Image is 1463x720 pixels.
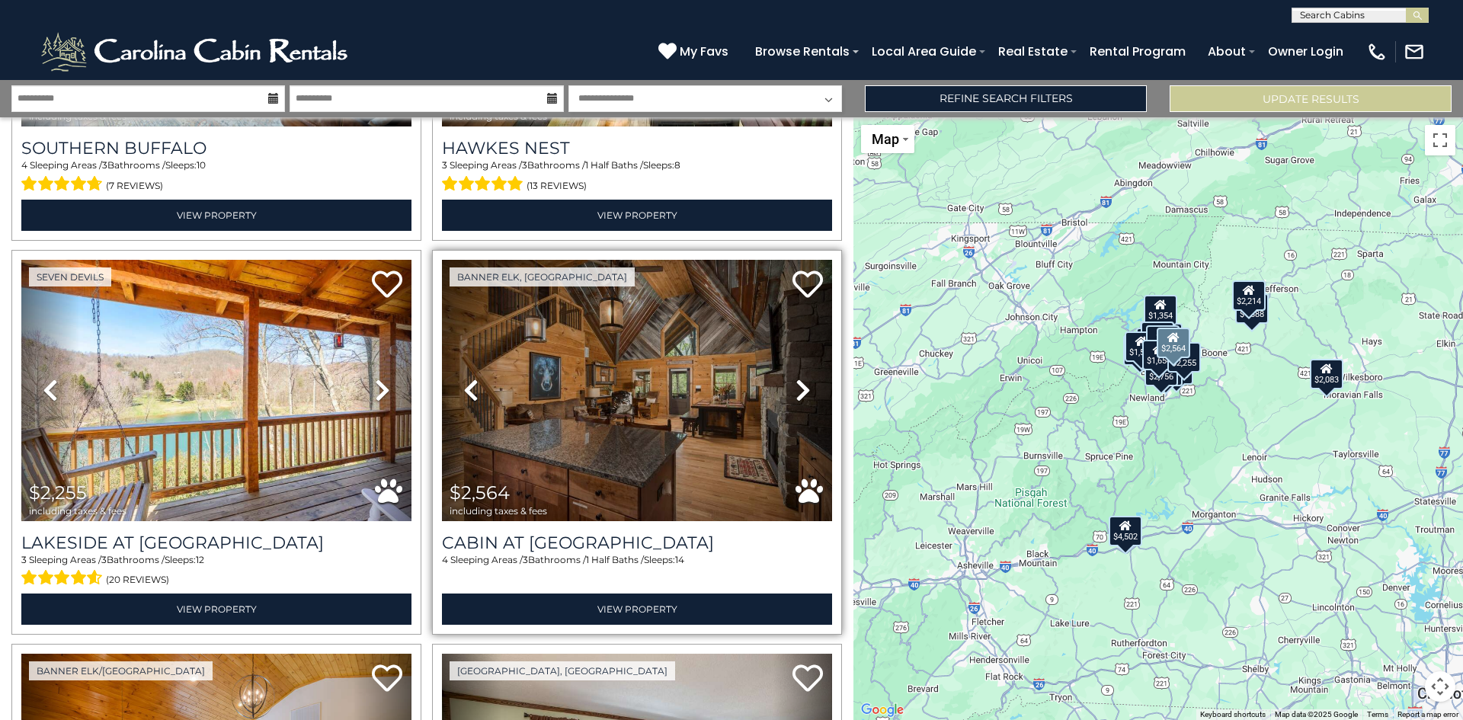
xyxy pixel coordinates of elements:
span: 4 [21,159,27,171]
a: Seven Devils [29,267,111,286]
h3: Cabin At Cool Springs [442,533,832,553]
div: $1,527 [1125,331,1158,362]
span: Map [872,131,899,147]
span: $2,255 [29,482,87,504]
a: View Property [21,594,411,625]
a: Rental Program [1082,38,1193,65]
a: View Property [442,594,832,625]
a: Report a map error [1397,710,1458,718]
span: including taxes & fees [29,506,126,516]
button: Update Results [1170,85,1452,112]
a: Banner Elk, [GEOGRAPHIC_DATA] [450,267,635,286]
a: Banner Elk/[GEOGRAPHIC_DATA] [29,661,213,680]
img: White-1-2.png [38,29,354,75]
a: About [1200,38,1253,65]
div: $1,727 [1146,325,1180,356]
span: 8 [674,159,680,171]
span: 4 [442,554,448,565]
a: View Property [21,200,411,231]
a: Browse Rentals [748,38,857,65]
a: Cabin At [GEOGRAPHIC_DATA] [442,533,832,553]
div: $2,255 [1167,342,1201,373]
img: Google [857,700,908,720]
a: [GEOGRAPHIC_DATA], [GEOGRAPHIC_DATA] [450,661,675,680]
div: $2,756 [1144,355,1178,386]
div: Sleeping Areas / Bathrooms / Sleeps: [21,553,411,590]
a: View Property [442,200,832,231]
a: Add to favorites [792,269,823,302]
div: $4,502 [1109,515,1142,546]
div: $2,214 [1232,280,1266,311]
span: 3 [21,554,27,565]
div: $2,083 [1310,358,1343,389]
span: 3 [522,159,527,171]
a: Southern Buffalo [21,138,411,158]
span: 14 [675,554,684,565]
span: My Favs [680,42,728,61]
span: 10 [197,159,206,171]
div: Sleeping Areas / Bathrooms / Sleeps: [21,158,411,195]
img: thumbnail_163260213.jpeg [21,260,411,521]
span: including taxes & fees [29,111,126,121]
button: Change map style [861,125,914,153]
a: Owner Login [1260,38,1351,65]
div: $2,802 [1141,322,1174,352]
span: 1 Half Baths / [586,554,644,565]
img: phone-regular-white.png [1366,41,1388,62]
span: 3 [523,554,528,565]
a: My Favs [658,42,732,62]
span: Map data ©2025 Google [1275,710,1358,718]
span: (13 reviews) [527,176,587,196]
a: Open this area in Google Maps (opens a new window) [857,700,908,720]
a: Add to favorites [792,663,823,696]
a: Hawkes Nest [442,138,832,158]
span: (7 reviews) [106,176,163,196]
div: $1,654 [1142,339,1176,370]
a: Lakeside at [GEOGRAPHIC_DATA] [21,533,411,553]
button: Keyboard shortcuts [1200,709,1266,720]
span: 3 [442,159,447,171]
span: 12 [196,554,204,565]
span: 1 Half Baths / [585,159,643,171]
a: Local Area Guide [864,38,984,65]
h3: Lakeside at Hawksnest [21,533,411,553]
div: $1,888 [1235,293,1269,324]
div: Sleeping Areas / Bathrooms / Sleeps: [442,158,832,195]
a: Refine Search Filters [865,85,1147,112]
span: (20 reviews) [106,570,169,590]
span: $2,564 [450,482,510,504]
button: Map camera controls [1425,671,1455,702]
div: Sleeping Areas / Bathrooms / Sleeps: [442,553,832,590]
a: Real Estate [991,38,1075,65]
button: Toggle fullscreen view [1425,125,1455,155]
div: $1,354 [1144,295,1177,325]
span: including taxes & fees [450,506,547,516]
div: $2,549 [1123,335,1157,366]
div: $2,564 [1157,328,1190,358]
span: 3 [101,554,107,565]
a: Add to favorites [372,269,402,302]
span: 3 [102,159,107,171]
a: Terms (opens in new tab) [1367,710,1388,718]
img: thumbnail_168968507.jpeg [442,260,832,521]
a: Add to favorites [372,663,402,696]
span: including taxes & fees [450,111,547,121]
img: mail-regular-white.png [1404,41,1425,62]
